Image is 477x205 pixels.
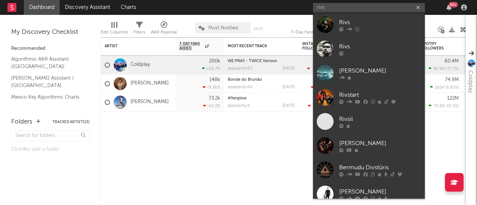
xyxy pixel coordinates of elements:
div: Rivstart [339,90,421,99]
div: [DATE] [282,67,295,71]
div: Coldplay [466,70,475,93]
div: Click to add a folder. [11,145,89,154]
div: Spotify Followers [421,42,448,51]
span: 7-Day Fans Added [179,42,203,51]
div: Rivs [339,18,421,27]
div: Instagram Followers [302,42,328,51]
div: ( ) [429,66,459,71]
div: Afterglow [228,96,295,100]
button: Save [253,27,263,31]
span: 161k [435,86,443,90]
div: ( ) [308,103,339,108]
div: Edit Columns [101,28,128,37]
div: Rivsil [339,115,421,124]
div: My Discovery Checklist [11,28,89,37]
span: 92.9k [433,67,444,71]
div: 7-Day Fans Added (7-Day Fans Added) [291,19,347,40]
a: [PERSON_NAME] [313,134,425,158]
a: Mexico Key Algorithmic Charts [11,93,82,101]
div: 73.2k [209,96,220,101]
a: Coldplay [130,62,150,68]
div: Filters [133,28,145,37]
div: [DATE] [282,104,295,108]
div: Recommended [11,44,89,53]
div: Most Recent Track [228,44,284,48]
div: ( ) [311,85,339,90]
a: Algorithmic A&R Assistant ([GEOGRAPHIC_DATA]) [11,55,82,70]
a: Rivsil [313,109,425,134]
input: Search for artists [313,3,425,12]
div: popularity: 63 [228,67,252,71]
div: ( ) [307,66,339,71]
div: Bermudu Divstūris [339,163,421,172]
a: Rivs [313,37,425,61]
div: Rivs [339,42,421,51]
a: WE PRAY - TWICE Version [228,59,277,63]
div: +62.7 % [202,66,220,71]
div: 7-Day Fans Added (7-Day Fans Added) [291,28,347,37]
a: Bermudu Divstūris [313,158,425,182]
span: -5.91k [312,67,324,71]
div: popularity: 0 [228,104,250,108]
div: popularity: 64 [228,85,253,89]
div: [PERSON_NAME] [339,187,421,196]
div: 99 + [449,2,458,7]
a: [PERSON_NAME] [130,99,169,105]
div: 148k [209,77,220,82]
div: [PERSON_NAME] [339,66,421,75]
span: -19.3 % [445,104,458,108]
a: [PERSON_NAME] [313,61,425,85]
div: 122M [447,96,459,101]
div: -62.2 % [203,103,220,108]
div: 74.9M [445,77,459,82]
div: Edit Columns [101,19,128,40]
a: [PERSON_NAME] Assistant / [GEOGRAPHIC_DATA] [11,74,82,89]
a: Bonde do Brunão [228,78,262,82]
div: Bonde do Brunão [228,78,295,82]
div: [PERSON_NAME] [339,139,421,148]
div: A&R Pipeline [151,19,177,40]
div: Filters [133,19,145,40]
a: Rivstart [313,85,425,109]
div: Artist [105,44,161,48]
input: Search for folders... [11,131,89,141]
a: [PERSON_NAME] [130,80,169,87]
div: Folders [11,118,32,126]
button: Tracked Artists(3) [53,120,89,124]
div: WE PRAY - TWICE Version [228,59,295,63]
a: Rivs [313,13,425,37]
button: 99+ [446,4,452,10]
span: -17.7 % [445,67,458,71]
div: -9.36 % [203,85,220,90]
div: 200k [209,59,220,64]
div: ( ) [429,103,459,108]
a: Afterglow [228,96,247,100]
div: A&R Pipeline [151,28,177,37]
span: -6.81 % [445,86,458,90]
div: ( ) [430,85,459,90]
span: 74.2k [433,104,444,108]
span: Most Notified [208,26,238,31]
div: [DATE] [282,85,295,89]
span: -17.5k [313,104,324,108]
div: 60.4M [445,59,459,64]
